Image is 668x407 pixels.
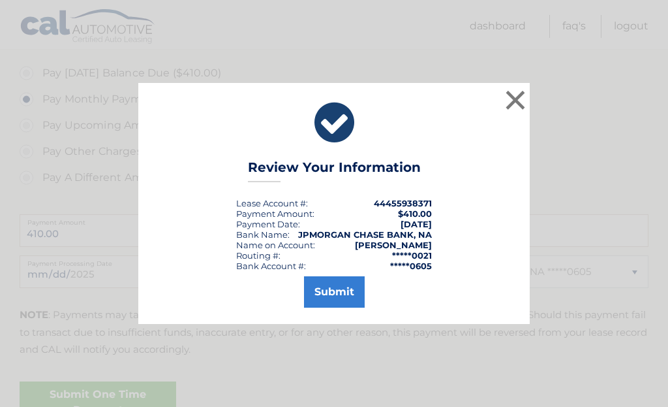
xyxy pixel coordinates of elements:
[355,240,432,250] strong: [PERSON_NAME]
[236,219,300,229] div: :
[236,240,315,250] div: Name on Account:
[236,219,298,229] span: Payment Date
[304,276,365,308] button: Submit
[374,198,432,208] strong: 44455938371
[398,208,432,219] span: $410.00
[502,87,528,113] button: ×
[298,229,432,240] strong: JPMORGAN CHASE BANK, NA
[236,208,314,219] div: Payment Amount:
[236,261,306,271] div: Bank Account #:
[401,219,432,229] span: [DATE]
[236,250,281,261] div: Routing #:
[236,198,308,208] div: Lease Account #:
[236,229,290,240] div: Bank Name:
[248,159,421,182] h3: Review Your Information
